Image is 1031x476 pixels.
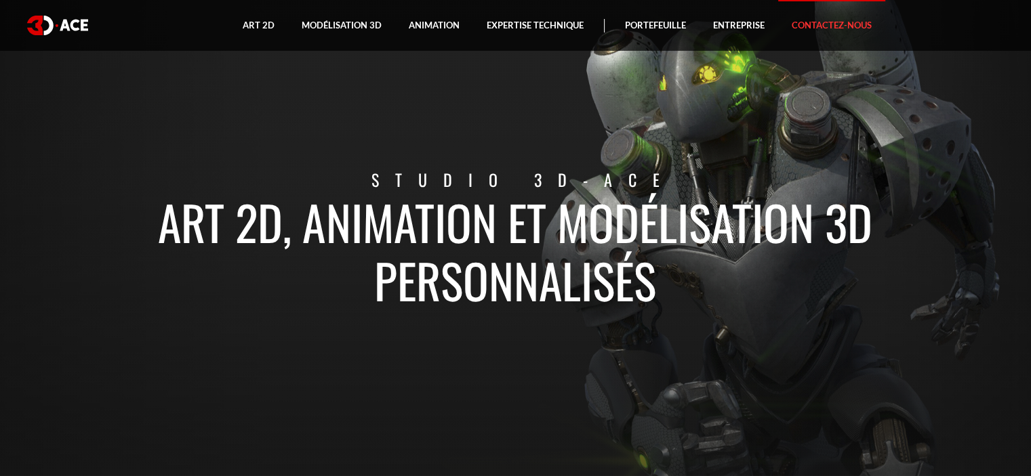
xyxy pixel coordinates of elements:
[371,167,676,192] font: Studio 3D-Ace
[713,20,765,30] font: Entreprise
[158,186,872,315] font: Art 2D, animation et modélisation 3D personnalisés
[243,20,275,30] font: Art 2D
[487,20,584,30] font: Expertise technique
[409,20,460,30] font: Animation
[792,20,872,30] font: Contactez-nous
[625,20,686,30] font: Portefeuille
[302,20,382,30] font: Modélisation 3D
[27,16,88,35] img: logo blanc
